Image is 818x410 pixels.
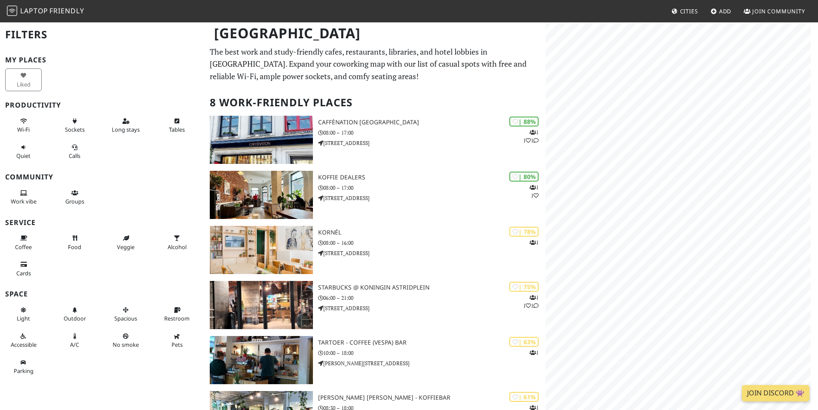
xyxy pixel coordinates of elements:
[530,348,539,357] p: 1
[5,290,199,298] h3: Space
[7,4,84,19] a: LaptopFriendly LaptopFriendly
[509,227,539,237] div: | 78%
[16,269,31,277] span: Credit cards
[159,329,195,352] button: Pets
[668,3,702,19] a: Cities
[5,56,199,64] h3: My Places
[70,341,79,348] span: Air conditioned
[56,186,93,209] button: Groups
[107,303,144,326] button: Spacious
[17,126,30,133] span: Stable Wi-Fi
[509,392,539,402] div: | 61%
[205,281,545,329] a: Starbucks @ Koningin Astridplein | 75% 111 Starbucks @ Koningin Astridplein 06:00 – 21:00 [STREET...
[5,231,42,254] button: Coffee
[707,3,735,19] a: Add
[318,129,545,137] p: 08:00 – 17:00
[719,7,732,15] span: Add
[68,243,81,251] span: Food
[530,183,539,200] p: 1 1
[159,231,195,254] button: Alcohol
[5,22,199,48] h2: Filters
[11,197,37,205] span: People working
[205,171,545,219] a: Koffie Dealers | 80% 11 Koffie Dealers 08:00 – 17:00 [STREET_ADDRESS]
[523,293,539,310] p: 1 1 1
[49,6,84,15] span: Friendly
[509,337,539,347] div: | 63%
[210,89,540,116] h2: 8 Work-Friendly Places
[318,194,545,202] p: [STREET_ADDRESS]
[318,239,545,247] p: 08:00 – 16:00
[14,367,34,375] span: Parking
[509,282,539,292] div: | 75%
[210,336,313,384] img: Tartoer - Coffee (Vespa) Bar
[159,114,195,137] button: Tables
[318,119,545,126] h3: Caffènation [GEOGRAPHIC_DATA]
[318,139,545,147] p: [STREET_ADDRESS]
[205,116,545,164] a: Caffènation Antwerp City Center | 88% 111 Caffènation [GEOGRAPHIC_DATA] 08:00 – 17:00 [STREET_ADD...
[318,184,545,192] p: 08:00 – 17:00
[210,226,313,274] img: Kornél
[65,126,85,133] span: Power sockets
[159,303,195,326] button: Restroom
[112,126,140,133] span: Long stays
[117,243,135,251] span: Veggie
[205,226,545,274] a: Kornél | 78% 1 Kornél 08:00 – 16:00 [STREET_ADDRESS]
[509,117,539,126] div: | 88%
[318,229,545,236] h3: Kornél
[318,294,545,302] p: 06:00 – 21:00
[318,174,545,181] h3: Koffie Dealers
[5,186,42,209] button: Work vibe
[56,140,93,163] button: Calls
[5,173,199,181] h3: Community
[509,172,539,182] div: | 80%
[5,257,42,280] button: Cards
[172,341,183,348] span: Pet friendly
[114,314,137,322] span: Spacious
[56,329,93,352] button: A/C
[7,6,17,16] img: LaptopFriendly
[20,6,48,15] span: Laptop
[107,231,144,254] button: Veggie
[107,329,144,352] button: No smoke
[318,394,545,401] h3: [PERSON_NAME] [PERSON_NAME] - Koffiebar
[740,3,809,19] a: Join Community
[5,114,42,137] button: Wi-Fi
[5,219,199,227] h3: Service
[318,359,545,367] p: [PERSON_NAME][STREET_ADDRESS]
[318,304,545,312] p: [STREET_ADDRESS]
[752,7,805,15] span: Join Community
[15,243,32,251] span: Coffee
[107,114,144,137] button: Long stays
[168,243,187,251] span: Alcohol
[113,341,139,348] span: Smoke free
[169,126,185,133] span: Work-friendly tables
[680,7,698,15] span: Cities
[56,114,93,137] button: Sockets
[210,281,313,329] img: Starbucks @ Koningin Astridplein
[530,238,539,247] p: 1
[5,140,42,163] button: Quiet
[65,197,84,205] span: Group tables
[210,116,313,164] img: Caffènation Antwerp City Center
[210,171,313,219] img: Koffie Dealers
[210,46,540,83] p: The best work and study-friendly cafes, restaurants, libraries, and hotel lobbies in [GEOGRAPHIC_...
[164,314,190,322] span: Restroom
[5,355,42,378] button: Parking
[207,22,544,45] h1: [GEOGRAPHIC_DATA]
[742,385,809,401] a: Join Discord 👾
[523,128,539,145] p: 1 1 1
[5,303,42,326] button: Light
[318,349,545,357] p: 10:00 – 18:00
[56,231,93,254] button: Food
[56,303,93,326] button: Outdoor
[205,336,545,384] a: Tartoer - Coffee (Vespa) Bar | 63% 1 Tartoer - Coffee (Vespa) Bar 10:00 – 18:00 [PERSON_NAME][STR...
[318,249,545,257] p: [STREET_ADDRESS]
[64,314,86,322] span: Outdoor area
[11,341,37,348] span: Accessible
[17,314,30,322] span: Natural light
[5,101,199,109] h3: Productivity
[69,152,80,160] span: Video/audio calls
[16,152,31,160] span: Quiet
[318,339,545,346] h3: Tartoer - Coffee (Vespa) Bar
[318,284,545,291] h3: Starbucks @ Koningin Astridplein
